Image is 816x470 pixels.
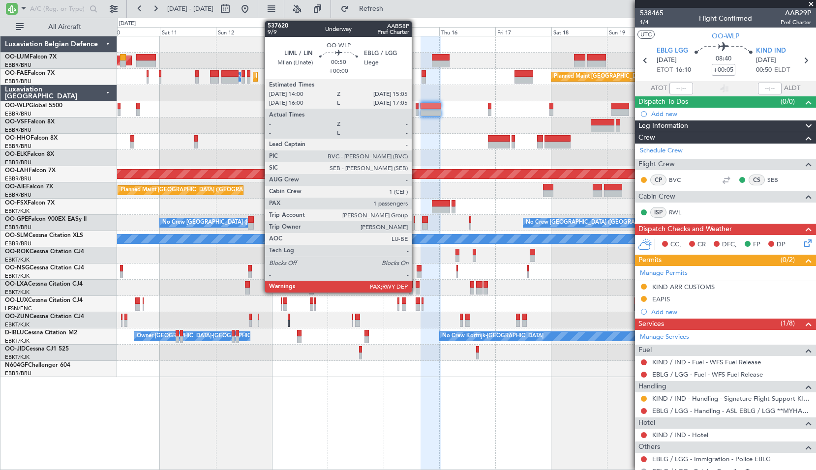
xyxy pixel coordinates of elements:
[5,184,26,190] span: OO-AIE
[638,96,688,108] span: Dispatch To-Dos
[5,281,28,287] span: OO-LXA
[5,265,30,271] span: OO-NSG
[5,54,30,60] span: OO-LUM
[5,159,31,166] a: EBBR/BRU
[5,362,70,368] a: N604GFChallenger 604
[651,308,811,316] div: Add new
[657,65,673,75] span: ETOT
[753,240,760,250] span: FP
[384,27,440,36] div: Wed 15
[669,83,693,94] input: --:--
[640,146,683,156] a: Schedule Crew
[5,78,31,85] a: EBBR/BRU
[652,407,811,415] a: EBLG / LGG - Handling - ASL EBLG / LGG **MYHANDLING**
[26,24,104,30] span: All Aircraft
[638,191,675,203] span: Cabin Crew
[5,353,30,361] a: EBKT/KJK
[328,27,384,36] div: Tue 14
[256,69,342,84] div: Planned Maint Melsbroek Air Base
[657,46,688,56] span: EBLG LGG
[5,151,27,157] span: OO-ELK
[712,31,739,41] span: OO-WLP
[5,249,84,255] a: OO-ROKCessna Citation CJ4
[554,69,732,84] div: Planned Maint [GEOGRAPHIC_DATA] ([GEOGRAPHIC_DATA] National)
[638,417,655,429] span: Hotel
[675,65,691,75] span: 16:10
[5,207,30,215] a: EBKT/KJK
[5,330,24,336] span: D-IBLU
[216,27,272,36] div: Sun 12
[638,159,675,170] span: Flight Crew
[637,30,655,39] button: UTC
[5,135,58,141] a: OO-HHOFalcon 8X
[657,56,677,65] span: [DATE]
[652,370,763,379] a: EBLG / LGG - Fuel - WFS Fuel Release
[5,233,83,238] a: OO-SLMCessna Citation XLS
[5,370,31,377] a: EBBR/BRU
[638,224,732,235] span: Dispatch Checks and Weather
[351,5,392,12] span: Refresh
[650,175,666,185] div: CP
[5,256,30,264] a: EBKT/KJK
[5,216,28,222] span: OO-GPE
[5,265,84,271] a: OO-NSGCessna Citation CJ4
[5,281,83,287] a: OO-LXACessna Citation CJ4
[5,314,30,320] span: OO-ZUN
[5,54,57,60] a: OO-LUMFalcon 7X
[774,65,790,75] span: ELDT
[5,297,28,303] span: OO-LUX
[5,135,30,141] span: OO-HHO
[652,394,811,403] a: KIND / IND - Handling - Signature Flight Support KIND / IND
[5,216,87,222] a: OO-GPEFalcon 900EX EASy II
[669,208,691,217] a: RWL
[5,175,31,182] a: EBBR/BRU
[781,8,811,18] span: AAB29P
[722,240,737,250] span: DFC,
[5,249,30,255] span: OO-ROK
[781,255,795,265] span: (0/2)
[756,56,776,65] span: [DATE]
[272,27,328,36] div: Mon 13
[777,240,786,250] span: DP
[5,143,31,150] a: EBBR/BRU
[699,13,752,24] div: Flight Confirmed
[526,215,691,230] div: No Crew [GEOGRAPHIC_DATA] ([GEOGRAPHIC_DATA] National)
[652,431,708,439] a: KIND / IND - Hotel
[104,27,160,36] div: Fri 10
[781,318,795,328] span: (1/8)
[167,4,213,13] span: [DATE] - [DATE]
[5,200,55,206] a: OO-FSXFalcon 7X
[5,103,29,109] span: OO-WLP
[651,110,811,118] div: Add new
[5,346,26,352] span: OO-JID
[5,110,31,117] a: EBBR/BRU
[638,132,655,144] span: Crew
[5,321,30,328] a: EBKT/KJK
[5,70,55,76] a: OO-FAEFalcon 7X
[5,305,32,312] a: LFSN/ENC
[640,8,664,18] span: 538465
[652,295,670,303] div: EAPIS
[162,215,327,230] div: No Crew [GEOGRAPHIC_DATA] ([GEOGRAPHIC_DATA] National)
[652,455,771,463] a: EBLG / LGG - Immigration - Police EBLG
[784,84,800,93] span: ALDT
[638,381,666,392] span: Handling
[781,96,795,107] span: (0/0)
[640,18,664,27] span: 1/4
[669,176,691,184] a: BVC
[5,337,30,345] a: EBKT/KJK
[5,184,53,190] a: OO-AIEFalcon 7X
[5,126,31,134] a: EBBR/BRU
[5,200,28,206] span: OO-FSX
[640,268,688,278] a: Manage Permits
[495,27,551,36] div: Fri 17
[651,84,667,93] span: ATOT
[756,46,786,56] span: KIND IND
[607,27,663,36] div: Sun 19
[652,358,761,366] a: KIND / IND - Fuel - WFS Fuel Release
[137,329,270,344] div: Owner [GEOGRAPHIC_DATA]-[GEOGRAPHIC_DATA]
[638,441,660,453] span: Others
[5,233,29,238] span: OO-SLM
[336,1,395,17] button: Refresh
[5,191,31,199] a: EBBR/BRU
